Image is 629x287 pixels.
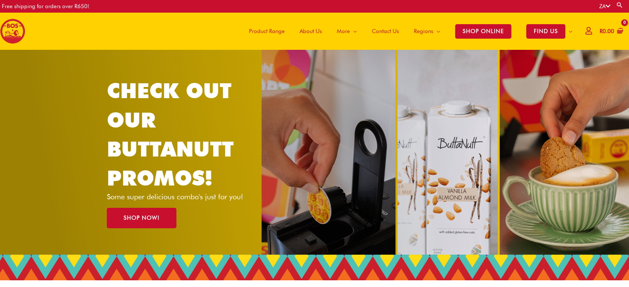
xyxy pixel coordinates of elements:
[236,13,580,50] nav: Site Navigation
[329,13,364,50] a: More
[249,20,285,42] span: Product Range
[455,24,511,39] span: SHOP ONLINE
[598,23,623,40] a: View Shopping Cart, empty
[337,20,350,42] span: More
[364,13,406,50] a: Contact Us
[124,215,160,221] span: SHOP NOW!
[600,28,603,35] span: R
[292,13,329,50] a: About Us
[300,20,322,42] span: About Us
[600,28,614,35] bdi: 0.00
[107,208,176,228] a: SHOP NOW!
[107,193,256,200] p: Some super delicious combo's just for you!
[107,78,234,190] a: CHECK OUT OUR BUTTANUTT PROMOS!
[616,1,623,9] a: Search button
[406,13,448,50] a: Regions
[448,13,519,50] a: SHOP ONLINE
[414,20,433,42] span: Regions
[599,3,610,10] a: ZA
[526,24,565,39] span: FIND US
[372,20,399,42] span: Contact Us
[242,13,292,50] a: Product Range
